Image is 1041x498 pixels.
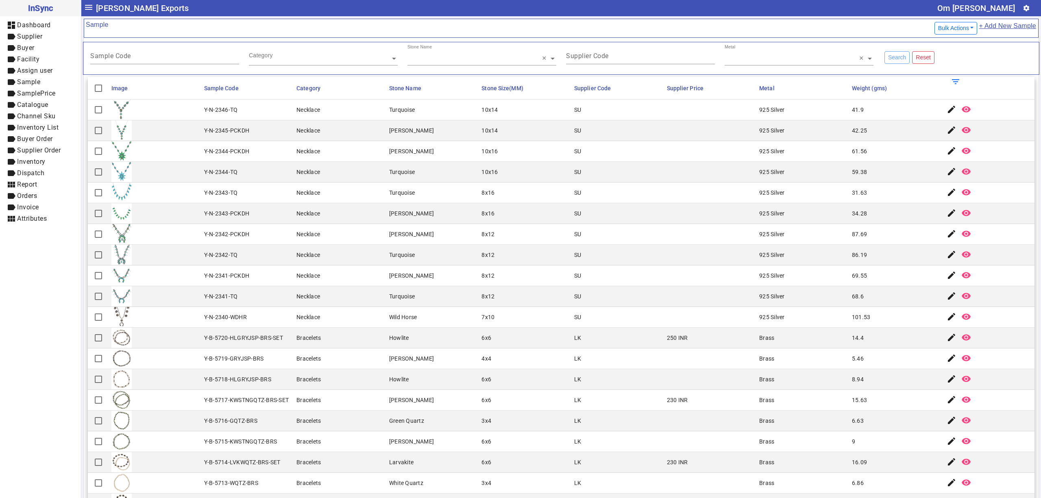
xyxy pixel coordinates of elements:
[389,334,409,342] div: Howlite
[852,437,855,446] div: 9
[947,167,956,176] mat-icon: edit
[296,230,320,238] div: Necklace
[542,54,549,63] span: Clear all
[296,479,321,487] div: Bracelets
[481,375,491,383] div: 6x6
[574,230,581,238] div: SU
[204,396,289,404] div: Y-B-5717-KWSTNGQTZ-BRS-SET
[17,124,59,131] span: Inventory List
[934,22,978,35] button: Bulk Actions
[204,375,271,383] div: Y-B-5718-HLGRYJSP-BRS
[852,272,867,280] div: 69.55
[17,89,56,97] span: SamplePrice
[947,333,956,342] mat-icon: edit
[947,146,956,156] mat-icon: edit
[111,473,132,493] img: 2a46006c-23a7-430c-a4c9-eee71dbbb931
[204,313,247,321] div: Y-N-2340-WDHR
[111,245,132,265] img: 07bef271-27db-4301-9da6-77ec9369a7d3
[574,106,581,114] div: SU
[7,202,16,212] mat-icon: label
[296,272,320,280] div: Necklace
[204,147,250,155] div: Y-N-2344-PCKDH
[84,2,94,12] mat-icon: menu
[852,479,864,487] div: 6.86
[852,209,867,217] div: 34.28
[759,334,774,342] div: Brass
[961,125,971,135] mat-icon: remove_red_eye
[204,106,238,114] div: Y-N-2346-TQ
[84,19,1039,38] mat-card-header: Sample
[759,168,785,176] div: 925 Silver
[978,21,1037,36] a: + Add New Sample
[389,126,434,135] div: [PERSON_NAME]
[7,20,16,30] mat-icon: dashboard
[481,334,491,342] div: 6x6
[852,334,864,342] div: 14.4
[961,291,971,301] mat-icon: remove_red_eye
[852,458,867,466] div: 16.09
[7,134,16,144] mat-icon: label
[90,52,131,60] mat-label: Sample Code
[951,77,960,87] mat-icon: filter_list
[204,126,250,135] div: Y-N-2345-PCKDH
[296,375,321,383] div: Bracelets
[574,375,581,383] div: LK
[204,251,238,259] div: Y-N-2342-TQ
[296,313,320,321] div: Necklace
[961,312,971,322] mat-icon: remove_red_eye
[111,348,132,369] img: 210de55a-6af4-49fe-861d-18caef6475db
[296,458,321,466] div: Bracelets
[759,458,774,466] div: Brass
[852,396,867,404] div: 15.63
[17,158,46,165] span: Inventory
[296,251,320,259] div: Necklace
[852,354,864,363] div: 5.46
[389,147,434,155] div: [PERSON_NAME]
[961,146,971,156] mat-icon: remove_red_eye
[947,436,956,446] mat-icon: edit
[111,307,132,327] img: d543b44a-e9b9-4c89-bea5-a7cf20fcbf7d
[296,85,320,91] span: Category
[7,89,16,98] mat-icon: label
[7,66,16,76] mat-icon: label
[204,189,238,197] div: Y-N-2343-TQ
[947,270,956,280] mat-icon: edit
[667,334,688,342] div: 250 INR
[204,458,281,466] div: Y-B-5714-LVKWQTZ-BRS-SET
[961,457,971,467] mat-icon: remove_red_eye
[296,126,320,135] div: Necklace
[111,224,132,244] img: d0282282-7de1-416d-91df-9c1e24297e71
[947,250,956,259] mat-icon: edit
[389,375,409,383] div: Howlite
[111,265,132,286] img: 6c2fcae7-e948-4572-81ef-d3471264a8d8
[574,334,581,342] div: LK
[947,353,956,363] mat-icon: edit
[961,229,971,239] mat-icon: remove_red_eye
[961,250,971,259] mat-icon: remove_red_eye
[389,168,415,176] div: Turquoise
[7,32,16,41] mat-icon: label
[961,270,971,280] mat-icon: remove_red_eye
[17,55,39,63] span: Facility
[947,395,956,404] mat-icon: edit
[759,479,774,487] div: Brass
[667,85,703,91] span: Supplier Price
[961,374,971,384] mat-icon: remove_red_eye
[574,313,581,321] div: SU
[859,54,866,63] span: Clear all
[481,479,491,487] div: 3x4
[96,2,189,15] span: [PERSON_NAME] Exports
[7,157,16,167] mat-icon: label
[947,125,956,135] mat-icon: edit
[725,44,736,50] div: Metal
[296,417,321,425] div: Bracelets
[574,189,581,197] div: SU
[7,146,16,155] mat-icon: label
[481,458,491,466] div: 6x6
[7,180,16,189] mat-icon: view_module
[937,2,1015,15] div: Om [PERSON_NAME]
[759,230,785,238] div: 925 Silver
[759,272,785,280] div: 925 Silver
[481,209,494,217] div: 8x16
[481,292,494,300] div: 8x12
